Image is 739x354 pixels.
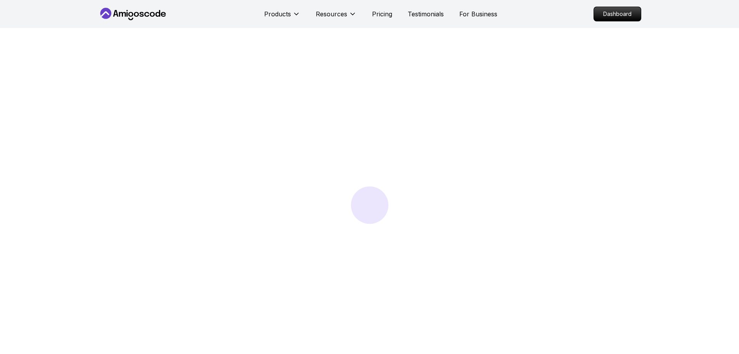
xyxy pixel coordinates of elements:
a: Dashboard [594,7,641,21]
a: Pricing [372,9,392,19]
a: Testimonials [408,9,444,19]
button: Products [264,9,300,25]
button: Resources [316,9,357,25]
p: Resources [316,9,347,19]
iframe: chat widget [691,305,739,342]
a: For Business [459,9,497,19]
p: Products [264,9,291,19]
